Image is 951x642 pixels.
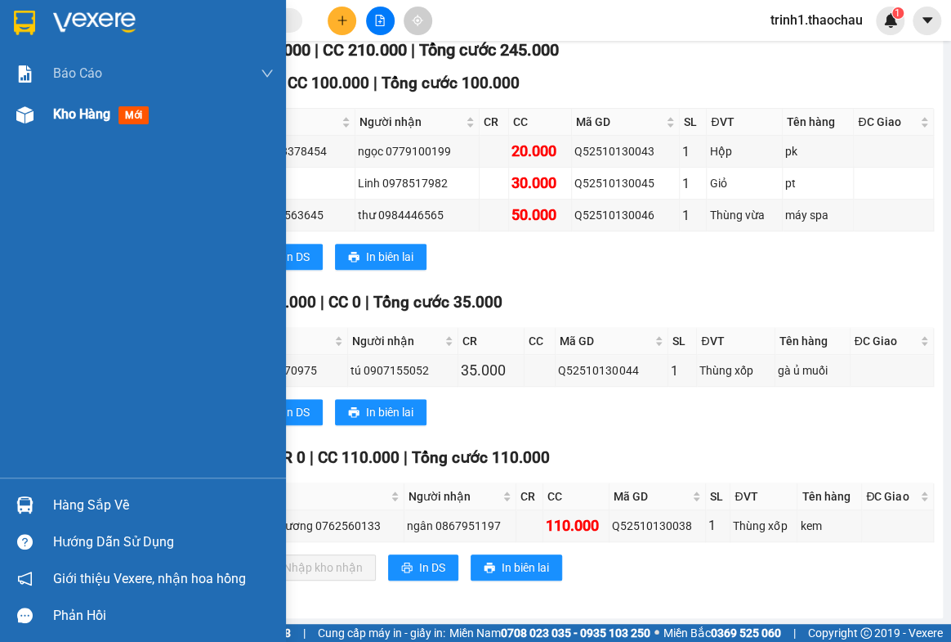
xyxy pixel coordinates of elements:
div: 1 [671,361,694,381]
span: ĐC Giao [858,113,917,131]
span: caret-down [920,13,935,28]
span: plus [337,15,348,26]
span: | [303,624,306,642]
span: Miền Bắc [663,624,781,642]
span: down [261,67,274,80]
span: Tổng cước 245.000 [418,40,558,60]
button: printerIn DS [388,554,458,581]
img: icon-new-feature [883,13,898,28]
button: printerIn biên lai [335,244,426,270]
div: Phi 0945970975 [233,361,345,379]
div: Thùng xốp [699,361,772,379]
span: In biên lai [366,248,413,266]
th: SL [706,483,730,510]
span: 1 [895,7,900,19]
span: In DS [419,559,445,577]
div: 110.000 [546,514,606,537]
span: CC 100.000 [288,74,369,92]
span: ĐC Giao [855,332,917,350]
span: In biên lai [502,559,549,577]
span: CR 35.000 [243,293,316,312]
div: 1 [682,205,704,226]
div: máy spa [785,206,851,224]
div: đại quang [230,174,353,192]
div: dũng 0938563645 [230,206,353,224]
span: | [373,74,377,92]
th: ĐVT [730,483,797,510]
strong: 0369 525 060 [711,626,781,640]
button: printerIn DS [252,244,323,270]
span: CR 0 [273,448,306,467]
div: 30.000 [511,172,569,195]
div: Thùng xốp [733,517,794,535]
div: Q52510130038 [612,517,703,535]
button: printerIn DS [252,399,323,425]
span: trinh1.thaochau [757,10,876,30]
span: Mã GD [576,113,662,131]
span: CC 0 [328,293,361,312]
td: Q52510130045 [572,168,679,200]
th: CR [458,328,525,355]
span: Báo cáo [53,63,102,83]
img: logo-vxr [14,11,35,35]
div: pt [785,174,851,192]
div: Q52510130046 [574,206,676,224]
div: Hướng dẫn sử dụng [53,530,274,554]
td: Q52510130046 [572,200,679,231]
span: | [314,40,318,60]
div: (Yến)Nhất Hương 0762560133 [222,517,401,535]
span: copyright [860,627,872,639]
button: aim [404,7,432,35]
button: printerIn biên lai [335,399,426,425]
th: CR [480,109,509,136]
th: CR [516,483,543,510]
span: In biên lai [366,403,413,421]
span: printer [484,562,495,575]
div: 1 [682,141,704,162]
td: Q52510130044 [556,355,668,387]
span: CC 110.000 [318,448,400,467]
span: Tổng cước 110.000 [412,448,550,467]
div: Phản hồi [53,604,274,628]
span: Kho hàng [53,106,110,122]
span: CC 210.000 [322,40,406,60]
img: warehouse-icon [16,496,33,514]
button: caret-down [913,7,941,35]
div: thư 0984446565 [358,206,475,224]
div: Giỏ [709,174,779,192]
img: warehouse-icon [16,106,33,123]
span: aim [412,15,423,26]
span: Người gửi [224,487,387,505]
span: Mã GD [560,332,651,350]
span: | [410,40,414,60]
span: In DS [284,403,310,421]
span: message [17,608,33,623]
div: 50.000 [511,204,569,227]
div: tú 0907155052 [350,361,455,379]
span: Mã GD [614,487,689,505]
div: Hàng sắp về [53,493,274,518]
span: Miền Nam [449,624,650,642]
span: | [404,448,408,467]
th: Tên hàng [783,109,855,136]
div: 20.000 [511,140,569,163]
div: 35.000 [461,359,521,382]
span: | [310,448,314,467]
span: In DS [284,248,310,266]
button: printerIn biên lai [471,554,562,581]
div: Q52510130043 [574,142,676,160]
span: Tổng cước 100.000 [382,74,520,92]
th: CC [509,109,573,136]
span: | [320,293,324,312]
div: 1 [708,515,727,536]
span: Tổng cước 35.000 [373,293,502,312]
span: notification [17,571,33,586]
td: Q52510130038 [609,510,706,542]
div: Q52510130045 [574,174,676,192]
button: plus [328,7,356,35]
th: CC [543,483,609,510]
span: Người nhận [359,113,462,131]
button: downloadNhập kho nhận [252,554,376,581]
div: 1 [682,173,704,194]
th: Tên hàng [797,483,862,510]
